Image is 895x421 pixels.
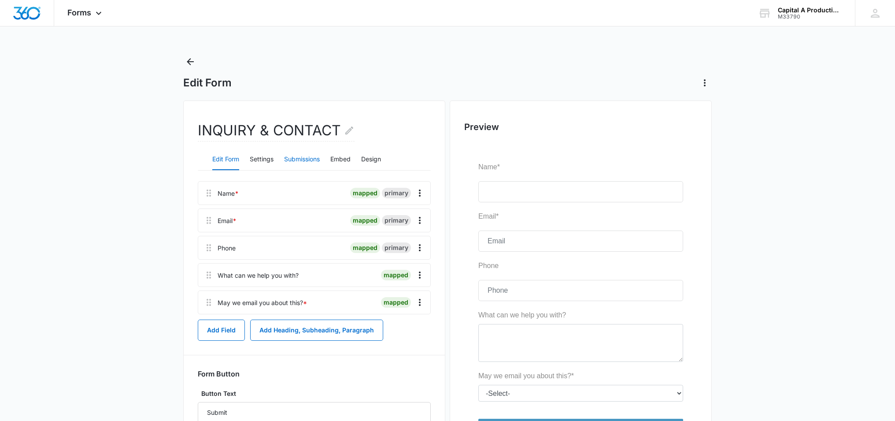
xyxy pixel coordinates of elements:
div: mapped [381,270,411,280]
span: Submit [92,268,114,275]
h3: Form Button [198,369,240,378]
span: Forms [67,8,91,17]
button: Overflow Menu [413,295,427,309]
div: Phone [218,243,236,253]
button: Overflow Menu [413,268,427,282]
div: primary [382,215,411,226]
div: mapped [350,188,380,198]
label: Button Text [198,389,431,399]
div: What can we help you with? [218,271,299,280]
button: Settings [250,149,274,170]
button: Embed [330,149,351,170]
h2: Preview [464,120,697,134]
button: Overflow Menu [413,186,427,200]
div: primary [382,242,411,253]
h2: INQUIRY & CONTACT [198,120,355,142]
button: Overflow Menu [413,213,427,227]
button: Edit Form Name [344,120,355,141]
button: Edit Form [212,149,239,170]
h1: Edit Form [183,76,232,89]
div: Name [218,189,239,198]
button: Submissions [284,149,320,170]
button: Design [361,149,381,170]
button: Actions [698,76,712,90]
div: account name [778,7,842,14]
div: Email [218,216,237,225]
div: mapped [350,215,380,226]
button: Back [183,55,197,69]
button: Add Heading, Subheading, Paragraph [250,320,383,341]
div: mapped [381,297,411,308]
button: Overflow Menu [413,241,427,255]
div: primary [382,188,411,198]
div: mapped [350,242,380,253]
div: May we email you about this? [218,298,307,307]
button: Add Field [198,320,245,341]
div: account id [778,14,842,20]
